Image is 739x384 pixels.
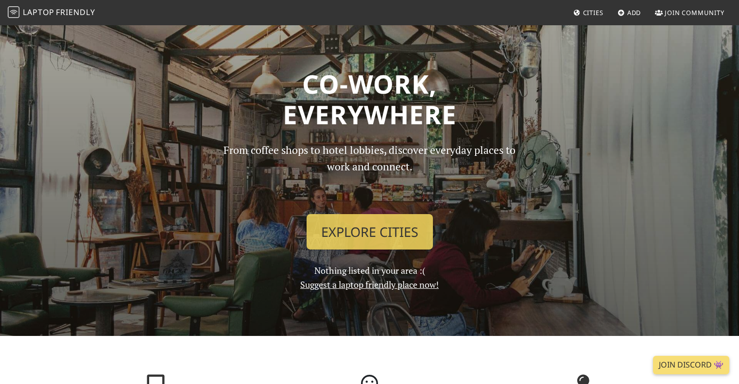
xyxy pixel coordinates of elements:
a: Explore Cities [307,214,433,250]
div: Nothing listed in your area :( [209,142,530,292]
span: Add [627,8,641,17]
h1: Co-work, Everywhere [55,68,685,130]
span: Laptop [23,7,54,17]
a: LaptopFriendly LaptopFriendly [8,4,95,21]
img: LaptopFriendly [8,6,19,18]
a: Add [614,4,645,21]
a: Join Community [651,4,728,21]
span: Friendly [56,7,95,17]
span: Cities [583,8,603,17]
span: Join Community [665,8,724,17]
a: Cities [569,4,607,21]
a: Suggest a laptop friendly place now! [300,279,439,290]
p: From coffee shops to hotel lobbies, discover everyday places to work and connect. [215,142,524,206]
a: Join Discord 👾 [653,356,729,374]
